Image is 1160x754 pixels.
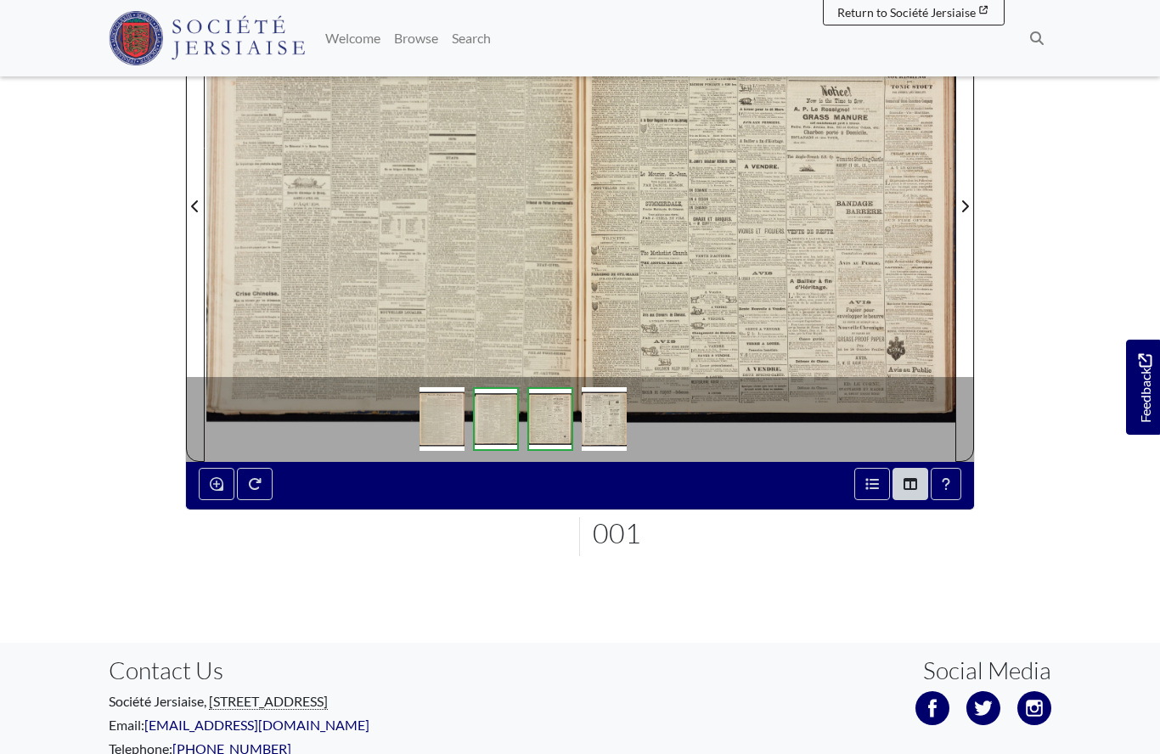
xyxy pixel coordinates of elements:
[445,21,498,55] a: Search
[237,468,273,500] button: Rotate the book
[893,468,928,500] button: Thumbnails
[318,21,387,55] a: Welcome
[387,21,445,55] a: Browse
[144,717,369,733] a: [EMAIL_ADDRESS][DOMAIN_NAME]
[1135,353,1155,422] span: Feedback
[109,715,567,735] p: Email:
[593,517,975,549] h2: 001
[582,387,627,451] img: 82cd839175d19c9d36d838dfe6c09a8b3a14eb784970b8dcd4cb8dfaa3a2fc15
[931,468,961,500] button: Help
[837,5,976,20] span: Return to Société Jersiaise
[109,11,305,65] img: Société Jersiaise
[854,468,890,500] button: Open metadata window
[109,7,305,70] a: Société Jersiaise logo
[473,387,519,451] img: 82cd839175d19c9d36d838dfe6c09a8b3a14eb784970b8dcd4cb8dfaa3a2fc15
[527,387,573,451] img: 82cd839175d19c9d36d838dfe6c09a8b3a14eb784970b8dcd4cb8dfaa3a2fc15
[109,691,567,712] p: Société Jersiaise,
[923,656,1051,685] h3: Social Media
[109,656,567,685] h3: Contact Us
[420,387,465,451] img: 82cd839175d19c9d36d838dfe6c09a8b3a14eb784970b8dcd4cb8dfaa3a2fc15
[199,468,234,500] button: Enable or disable loupe tool (Alt+L)
[1126,340,1160,435] a: Would you like to provide feedback?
